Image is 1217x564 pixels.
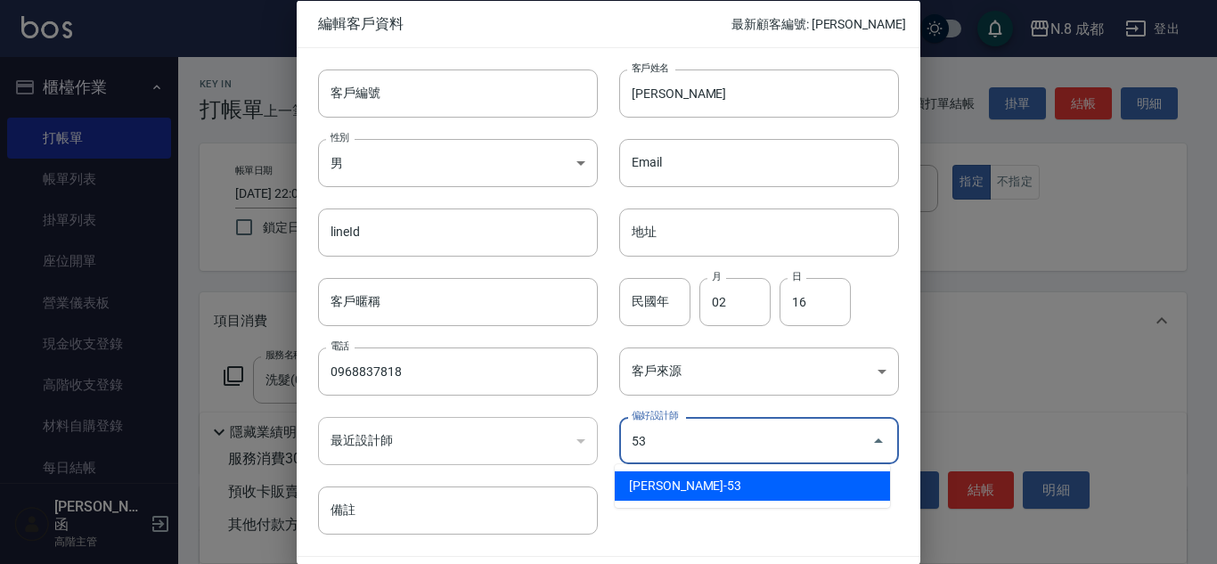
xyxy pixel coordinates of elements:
label: 偏好設計師 [632,409,678,422]
li: [PERSON_NAME]-53 [615,471,890,501]
button: Close [864,426,893,454]
p: 最新顧客編號: [PERSON_NAME] [731,14,906,33]
span: 編輯客戶資料 [318,14,731,32]
label: 月 [712,269,721,282]
label: 客戶姓名 [632,61,669,74]
label: 電話 [331,339,349,353]
label: 日 [792,269,801,282]
div: 男 [318,138,598,186]
label: 性別 [331,130,349,143]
